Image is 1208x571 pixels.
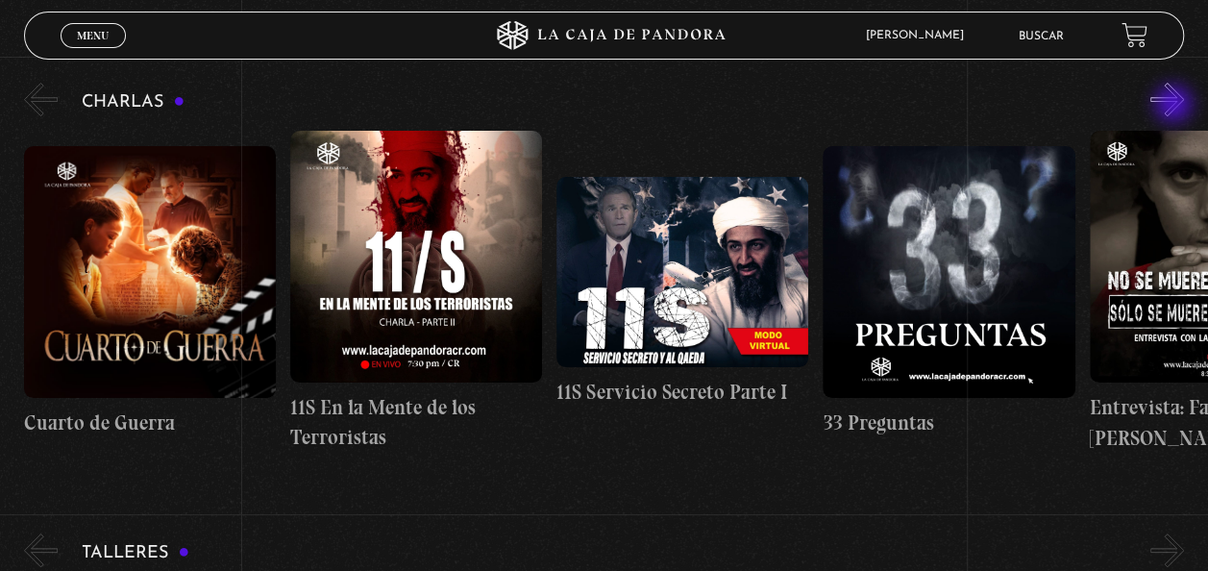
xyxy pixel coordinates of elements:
[556,131,808,453] a: 11S Servicio Secreto Parte I
[290,131,542,453] a: 11S En la Mente de los Terroristas
[1122,22,1147,48] a: View your shopping cart
[1150,83,1184,116] button: Next
[855,30,982,41] span: [PERSON_NAME]
[24,408,276,438] h4: Cuarto de Guerra
[77,30,109,41] span: Menu
[71,46,116,60] span: Cerrar
[1150,534,1184,567] button: Next
[290,392,542,453] h4: 11S En la Mente de los Terroristas
[823,131,1074,453] a: 33 Preguntas
[24,131,276,453] a: Cuarto de Guerra
[82,93,185,112] h3: Charlas
[556,377,808,408] h4: 11S Servicio Secreto Parte I
[823,408,1074,438] h4: 33 Preguntas
[82,544,189,562] h3: Talleres
[24,534,58,567] button: Previous
[24,83,58,116] button: Previous
[1019,31,1064,42] a: Buscar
